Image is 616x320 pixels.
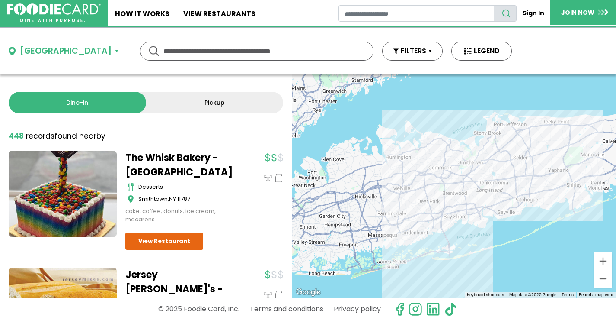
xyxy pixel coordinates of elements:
[382,42,443,61] button: FILTERS
[509,292,556,297] span: Map data ©2025 Google
[517,5,550,21] a: Sign In
[7,3,101,23] img: FoodieCard; Eat, Drink, Save, Donate
[451,42,512,61] button: LEGEND
[426,302,440,316] img: linkedin.svg
[264,174,272,182] img: dinein_icon.svg
[393,302,407,316] svg: check us out on facebook
[138,195,168,203] span: Smithtown
[9,131,105,142] div: found nearby
[125,207,233,224] div: cake, coffee, donuts, ice cream, macarons
[138,195,233,204] div: ,
[274,174,283,182] img: pickup_icon.svg
[334,301,381,317] a: Privacy policy
[338,5,494,22] input: restaurant search
[9,45,118,58] button: [GEOGRAPHIC_DATA]
[294,287,322,298] a: Open this area in Google Maps (opens a new window)
[579,292,613,297] a: Report a map error
[128,195,134,204] img: map_icon.svg
[594,252,612,270] button: Zoom in
[494,5,517,22] button: search
[444,302,458,316] img: tiktok.svg
[125,151,233,179] a: The Whisk Bakery - [GEOGRAPHIC_DATA]
[20,45,112,58] div: [GEOGRAPHIC_DATA]
[294,287,322,298] img: Google
[125,233,203,250] a: View Restaurant
[467,292,504,298] button: Keyboard shortcuts
[158,301,239,317] p: © 2025 Foodie Card, Inc.
[250,301,323,317] a: Terms and conditions
[26,131,54,141] span: records
[128,183,134,191] img: cutlery_icon.svg
[594,270,612,288] button: Zoom out
[9,92,146,113] a: Dine-in
[562,292,574,297] a: Terms
[146,92,284,113] a: Pickup
[264,291,272,299] img: dinein_icon.svg
[169,195,176,203] span: NY
[177,195,190,203] span: 11787
[274,291,283,299] img: pickup_icon.svg
[125,268,233,310] a: Jersey [PERSON_NAME]'s - Stonybrook
[9,131,24,141] strong: 448
[138,183,233,191] div: desserts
